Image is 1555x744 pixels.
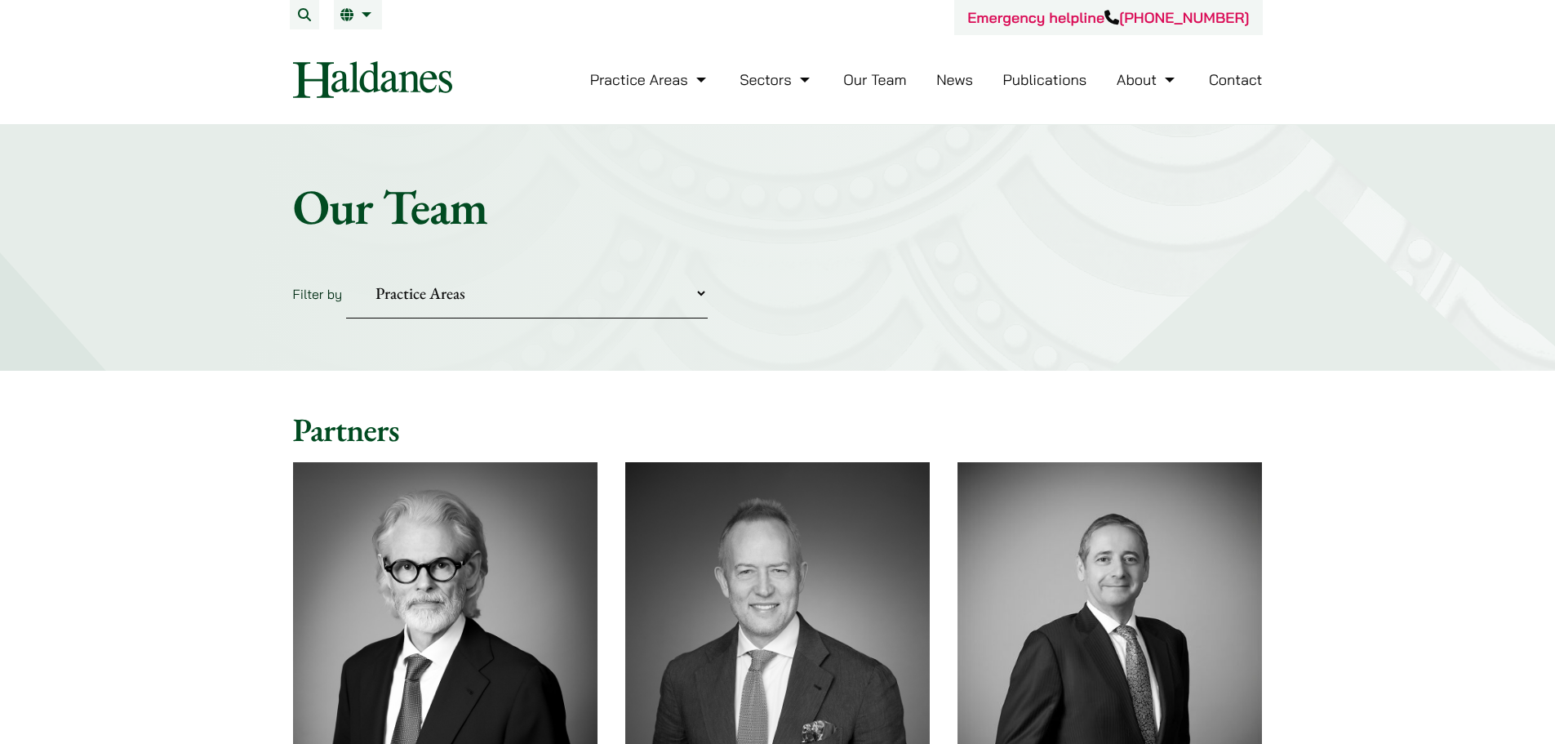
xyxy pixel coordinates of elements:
a: News [936,70,973,89]
a: Practice Areas [590,70,710,89]
a: Our Team [843,70,906,89]
img: Logo of Haldanes [293,61,452,98]
a: About [1117,70,1179,89]
label: Filter by [293,286,343,302]
a: Emergency helpline[PHONE_NUMBER] [967,8,1249,27]
a: Contact [1209,70,1263,89]
a: EN [340,8,375,21]
h2: Partners [293,410,1263,449]
h1: Our Team [293,177,1263,236]
a: Sectors [740,70,813,89]
a: Publications [1003,70,1087,89]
